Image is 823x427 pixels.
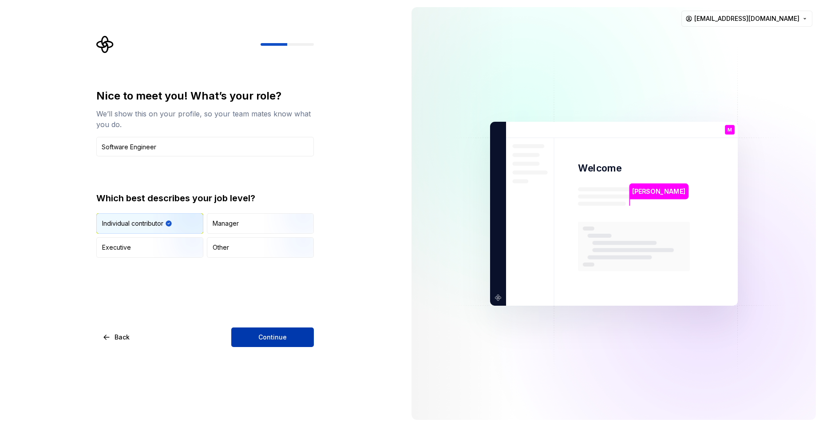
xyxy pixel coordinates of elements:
p: Welcome [578,162,621,175]
div: Nice to meet you! What’s your role? [96,89,314,103]
div: Other [213,243,229,252]
p: M [728,127,732,132]
div: We’ll show this on your profile, so your team mates know what you do. [96,108,314,130]
span: Continue [258,333,287,342]
span: Back [115,333,130,342]
button: [EMAIL_ADDRESS][DOMAIN_NAME] [681,11,812,27]
p: [PERSON_NAME] [632,186,685,196]
svg: Supernova Logo [96,36,114,53]
div: Manager [213,219,239,228]
div: Executive [102,243,131,252]
span: [EMAIL_ADDRESS][DOMAIN_NAME] [694,14,799,23]
input: Job title [96,137,314,156]
button: Continue [231,327,314,347]
button: Back [96,327,137,347]
div: Which best describes your job level? [96,192,314,204]
div: Individual contributor [102,219,163,228]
